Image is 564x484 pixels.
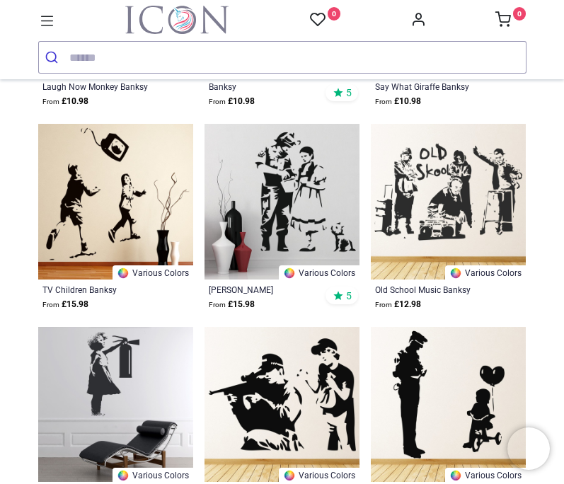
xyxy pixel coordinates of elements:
img: Sniper Soldier Banksy Wall Sticker [205,327,359,482]
img: Girl Extiguisher Banksy Wall Sticker [38,327,193,482]
strong: £ 15.98 [209,298,255,311]
iframe: Brevo live chat [507,427,550,470]
a: Various Colors [445,468,526,482]
img: Color Wheel [117,267,130,280]
a: Laugh Now Monkey Banksy [42,81,160,92]
a: 0 [495,16,526,27]
a: Various Colors [445,265,526,280]
a: TV Children Banksy [42,284,160,295]
img: TV Children Banksy Wall Sticker [38,124,193,279]
span: From [42,98,59,105]
span: From [42,301,59,309]
a: Various Colors [113,468,193,482]
span: From [209,98,226,105]
strong: £ 10.98 [375,95,421,108]
a: Logo of Icon Wall Stickers [125,6,229,34]
img: Color Wheel [117,469,130,482]
a: Banksy [209,81,326,92]
span: From [375,301,392,309]
strong: £ 10.98 [42,95,88,108]
img: Old School Music Banksy Wall Sticker [371,124,526,279]
img: Color Wheel [283,469,296,482]
strong: £ 10.98 [209,95,255,108]
a: Say What Giraffe Banksy [375,81,493,92]
img: Policeman Child Banksy Wall Sticker [371,327,526,482]
a: Old School Music Banksy [375,284,493,295]
img: Color Wheel [449,469,462,482]
span: 5 [346,86,352,99]
span: From [209,301,226,309]
img: Dorothy Toto Oz Banksy Wall Sticker [205,124,359,279]
sup: 0 [328,7,341,21]
img: Color Wheel [449,267,462,280]
img: Color Wheel [283,267,296,280]
span: 5 [346,289,352,302]
button: Submit [39,42,69,73]
a: Various Colors [113,265,193,280]
a: [PERSON_NAME] [209,284,326,295]
a: Various Colors [279,265,359,280]
strong: £ 12.98 [375,298,421,311]
a: 0 [310,11,341,29]
strong: £ 15.98 [42,298,88,311]
img: Icon Wall Stickers [125,6,229,34]
a: Account Info [410,16,426,27]
a: Various Colors [279,468,359,482]
sup: 0 [513,7,526,21]
span: From [375,98,392,105]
